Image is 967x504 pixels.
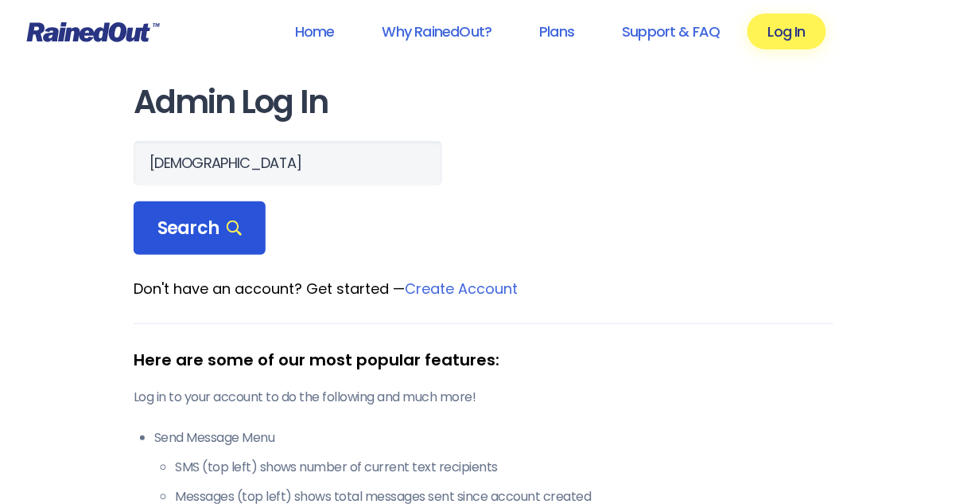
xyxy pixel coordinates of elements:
a: Home [274,14,355,49]
h1: Admin Log In [134,84,833,120]
a: Support & FAQ [601,14,740,49]
a: Plans [518,14,595,49]
a: Create Account [405,279,518,299]
span: Search [157,217,242,240]
div: Search [134,201,266,256]
a: Log In [748,14,826,49]
li: SMS (top left) shows number of current text recipients [175,458,833,477]
input: Search Orgs… [134,141,442,186]
div: Here are some of our most popular features: [134,348,833,372]
p: Log in to your account to do the following and much more! [134,388,833,407]
a: Why RainedOut? [362,14,513,49]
